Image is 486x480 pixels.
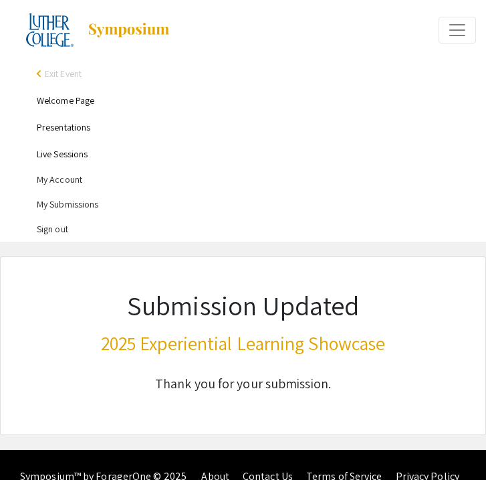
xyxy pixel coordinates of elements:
h5: Thank you for your submission. [101,376,386,392]
img: Symposium by ForagerOne [87,22,170,38]
div: arrow_back_ios [37,70,45,78]
img: 2025 Experiential Learning Showcase [26,13,74,47]
h3: 2025 Experiential Learning Showcase [101,332,386,355]
span: Exit Event [45,68,82,80]
li: Sign out [37,217,476,242]
a: Live Sessions [37,148,88,160]
a: Presentations [37,121,90,133]
a: 2025 Experiential Learning Showcase [10,13,170,47]
h1: Submission Updated [101,289,386,321]
li: My Account [37,167,476,192]
button: Expand or Collapse Menu [439,17,476,44]
a: Welcome Page [37,94,94,106]
li: My Submissions [37,192,476,217]
iframe: Chat [10,420,57,470]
